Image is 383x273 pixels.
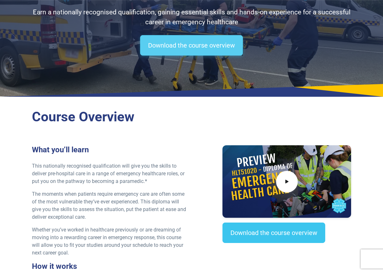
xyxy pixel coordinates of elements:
p: The moments when patients require emergency care are often some of the most vulnerable they’ve ev... [32,190,188,221]
h3: What you’ll learn [32,145,188,155]
a: Download the course overview [222,223,325,243]
p: Whether you’ve worked in healthcare previously or are dreaming of moving into a rewarding career ... [32,226,188,257]
h3: How it works [32,262,188,271]
p: Earn a nationally recognised qualification, gaining essential skills and hands-on experience for ... [32,7,351,27]
p: This nationally recognised qualification will give you the skills to deliver pre-hospital care in... [32,162,188,185]
h2: Course Overview [32,109,351,125]
a: Download the course overview [140,35,243,56]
